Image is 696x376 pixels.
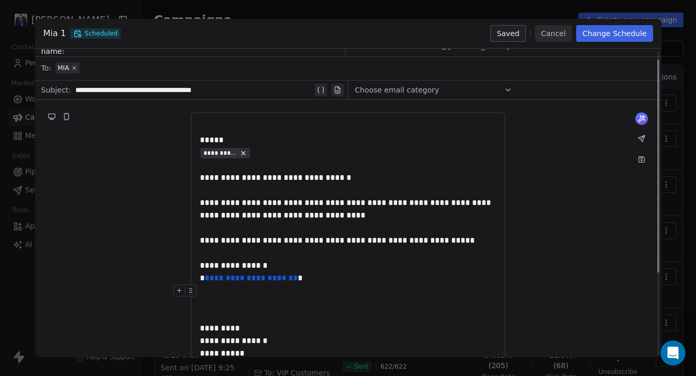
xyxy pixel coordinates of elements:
span: Choose email category [355,85,439,95]
button: Cancel [535,25,572,42]
span: Mia 1 [43,27,66,40]
button: Collapse window [315,4,334,24]
button: go back [7,4,27,24]
span: MIA [58,64,69,72]
span: Subject: [41,85,71,98]
span: To: [41,63,51,73]
button: Saved [490,25,525,42]
span: Scheduled [70,28,121,39]
div: Close [334,4,353,23]
iframe: Intercom live chat [660,340,686,366]
button: Change Schedule [576,25,653,42]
